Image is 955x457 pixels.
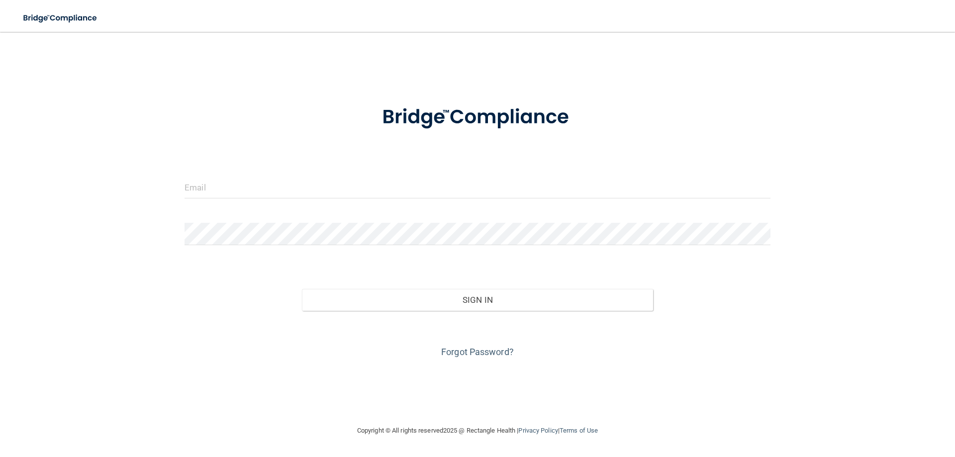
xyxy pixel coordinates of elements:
[296,415,659,447] div: Copyright © All rights reserved 2025 @ Rectangle Health | |
[185,176,770,198] input: Email
[15,8,106,28] img: bridge_compliance_login_screen.278c3ca4.svg
[560,427,598,434] a: Terms of Use
[441,347,514,357] a: Forgot Password?
[518,427,558,434] a: Privacy Policy
[302,289,654,311] button: Sign In
[362,91,593,143] img: bridge_compliance_login_screen.278c3ca4.svg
